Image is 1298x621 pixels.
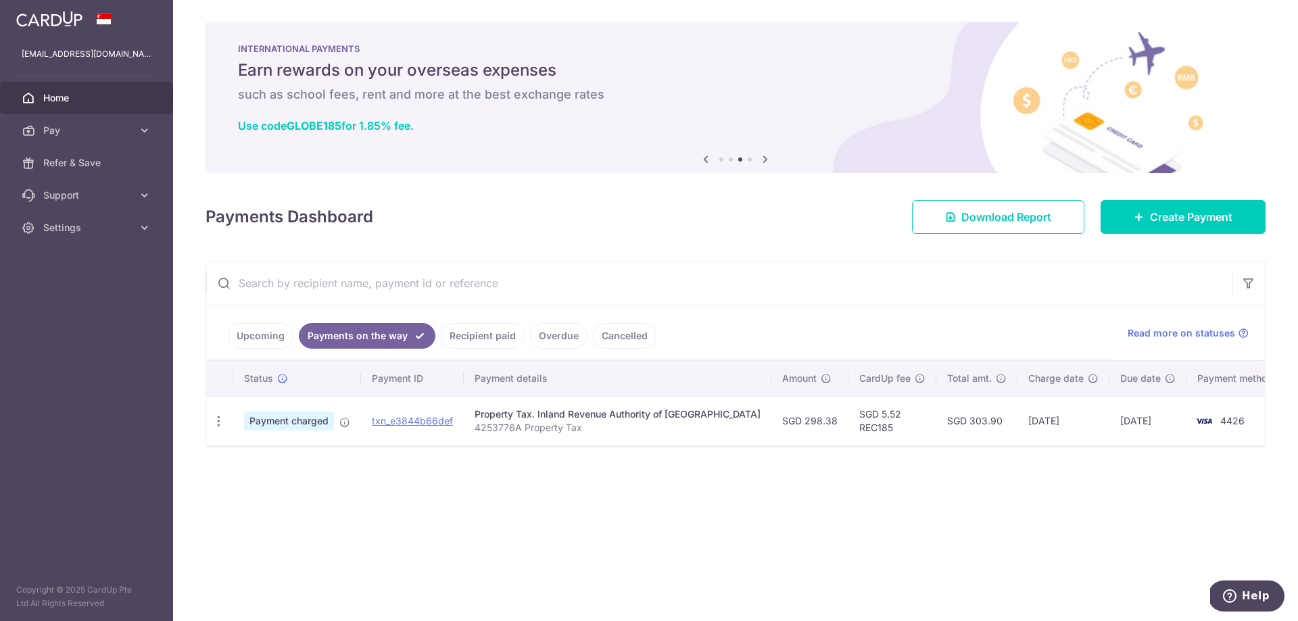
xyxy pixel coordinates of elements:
[1101,200,1266,234] a: Create Payment
[475,421,761,434] p: 4253776A Property Tax
[287,119,341,132] b: GLOBE185
[43,221,133,234] span: Settings
[464,361,771,396] th: Payment details
[361,361,464,396] th: Payment ID
[43,124,133,137] span: Pay
[593,323,656,349] a: Cancelled
[228,323,293,349] a: Upcoming
[912,200,1084,234] a: Download Report
[238,86,1233,103] h6: such as school fees, rent and more at the best exchange rates
[441,323,525,349] a: Recipient paid
[238,119,414,132] a: Use codeGLOBE185for 1.85% fee.
[530,323,587,349] a: Overdue
[22,47,151,61] p: [EMAIL_ADDRESS][DOMAIN_NAME]
[782,372,817,385] span: Amount
[1220,415,1245,426] span: 4426
[947,372,992,385] span: Total amt.
[43,91,133,105] span: Home
[1109,396,1186,445] td: [DATE]
[1028,372,1084,385] span: Charge date
[859,372,911,385] span: CardUp fee
[16,11,82,27] img: CardUp
[372,415,453,426] a: txn_e3844b66def
[206,205,373,229] h4: Payments Dashboard
[771,396,848,445] td: SGD 298.38
[244,372,273,385] span: Status
[1017,396,1109,445] td: [DATE]
[1150,209,1232,225] span: Create Payment
[299,323,435,349] a: Payments on the way
[1128,326,1249,340] a: Read more on statuses
[1210,580,1284,614] iframe: Opens a widget where you can find more information
[206,262,1232,305] input: Search by recipient name, payment id or reference
[206,22,1266,173] img: International Payment Banner
[1120,372,1161,385] span: Due date
[43,156,133,170] span: Refer & Save
[1128,326,1235,340] span: Read more on statuses
[1186,361,1289,396] th: Payment method
[475,407,761,421] div: Property Tax. Inland Revenue Authority of [GEOGRAPHIC_DATA]
[848,396,936,445] td: SGD 5.52 REC185
[238,43,1233,54] p: INTERNATIONAL PAYMENTS
[43,189,133,202] span: Support
[244,412,334,430] span: Payment charged
[961,209,1051,225] span: Download Report
[1191,413,1218,429] img: Bank Card
[238,59,1233,81] h5: Earn rewards on your overseas expenses
[936,396,1017,445] td: SGD 303.90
